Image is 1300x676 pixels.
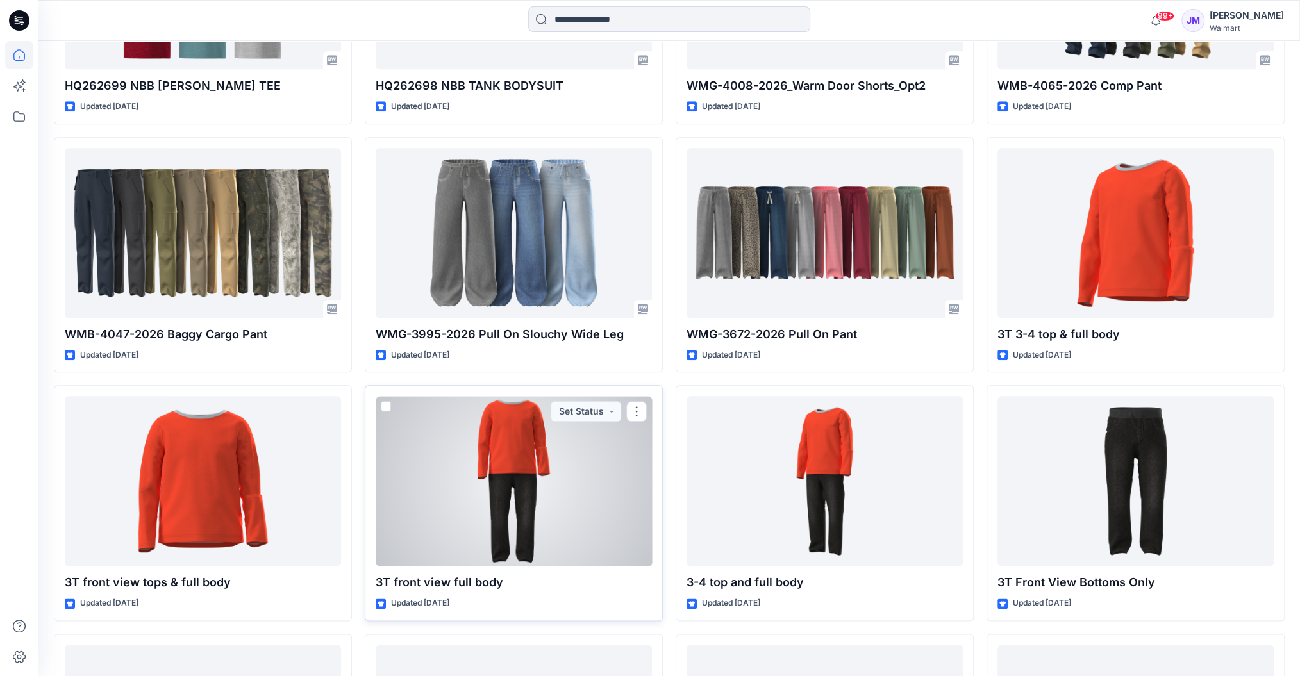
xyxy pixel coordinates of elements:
[687,396,963,566] a: 3-4 top and full body
[376,396,652,566] a: 3T front view full body
[391,100,449,113] p: Updated [DATE]
[997,396,1274,566] a: 3T Front View Bottoms Only
[391,597,449,610] p: Updated [DATE]
[997,573,1274,591] p: 3T Front View Bottoms Only
[80,100,138,113] p: Updated [DATE]
[702,349,760,362] p: Updated [DATE]
[65,326,341,343] p: WMB-4047-2026 Baggy Cargo Pant
[702,100,760,113] p: Updated [DATE]
[80,597,138,610] p: Updated [DATE]
[391,349,449,362] p: Updated [DATE]
[376,573,652,591] p: 3T front view full body
[997,326,1274,343] p: 3T 3-4 top & full body
[1013,597,1071,610] p: Updated [DATE]
[65,573,341,591] p: 3T front view tops & full body
[1210,23,1284,33] div: Walmart
[1181,9,1204,32] div: JM
[1155,11,1174,21] span: 99+
[65,396,341,566] a: 3T front view tops & full body
[65,77,341,95] p: HQ262699 NBB [PERSON_NAME] TEE
[997,77,1274,95] p: WMB-4065-2026 Comp Pant
[687,148,963,318] a: WMG-3672-2026 Pull On Pant
[65,148,341,318] a: WMB-4047-2026 Baggy Cargo Pant
[687,326,963,343] p: WMG-3672-2026 Pull On Pant
[997,148,1274,318] a: 3T 3-4 top & full body
[687,573,963,591] p: 3-4 top and full body
[80,349,138,362] p: Updated [DATE]
[376,148,652,318] a: WMG-3995-2026 Pull On Slouchy Wide Leg
[1013,100,1071,113] p: Updated [DATE]
[687,77,963,95] p: WMG-4008-2026_Warm Door Shorts_Opt2
[1013,349,1071,362] p: Updated [DATE]
[376,77,652,95] p: HQ262698 NBB TANK BODYSUIT
[1210,8,1284,23] div: [PERSON_NAME]
[702,597,760,610] p: Updated [DATE]
[376,326,652,343] p: WMG-3995-2026 Pull On Slouchy Wide Leg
